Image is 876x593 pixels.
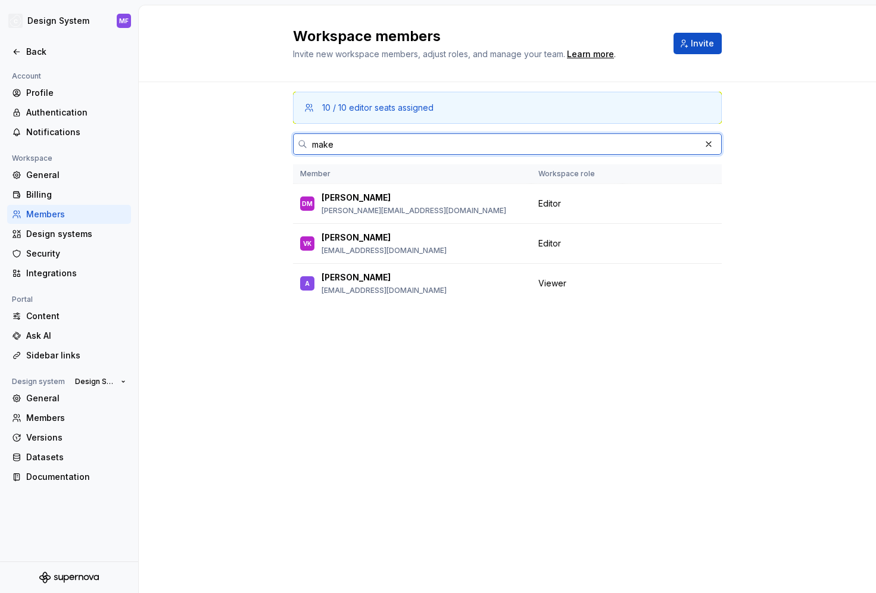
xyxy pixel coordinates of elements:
[567,48,614,60] a: Learn more
[538,238,561,249] span: Editor
[538,198,561,210] span: Editor
[7,448,131,467] a: Datasets
[7,69,46,83] div: Account
[293,164,531,184] th: Member
[7,374,70,389] div: Design system
[75,377,116,386] span: Design System
[305,277,310,289] div: A
[322,246,447,255] p: [EMAIL_ADDRESS][DOMAIN_NAME]
[26,126,126,138] div: Notifications
[119,16,129,26] div: MF
[7,123,131,142] a: Notifications
[293,27,659,46] h2: Workspace members
[39,572,99,583] svg: Supernova Logo
[26,451,126,463] div: Datasets
[2,8,136,34] button: Design SystemMF
[7,103,131,122] a: Authentication
[7,205,131,224] a: Members
[322,206,506,216] p: [PERSON_NAME][EMAIL_ADDRESS][DOMAIN_NAME]
[7,42,131,61] a: Back
[27,15,89,27] div: Design System
[26,208,126,220] div: Members
[7,151,57,166] div: Workspace
[26,330,126,342] div: Ask AI
[7,83,131,102] a: Profile
[302,198,313,210] div: DM
[565,50,616,59] span: .
[7,467,131,486] a: Documentation
[293,49,565,59] span: Invite new workspace members, adjust roles, and manage your team.
[322,102,434,114] div: 10 / 10 editor seats assigned
[303,238,311,249] div: VK
[26,169,126,181] div: General
[7,292,38,307] div: Portal
[26,392,126,404] div: General
[691,38,714,49] span: Invite
[26,87,126,99] div: Profile
[7,389,131,408] a: General
[322,192,391,204] p: [PERSON_NAME]
[26,248,126,260] div: Security
[26,46,126,58] div: Back
[26,412,126,424] div: Members
[7,264,131,283] a: Integrations
[7,326,131,345] a: Ask AI
[322,286,447,295] p: [EMAIL_ADDRESS][DOMAIN_NAME]
[7,408,131,427] a: Members
[7,346,131,365] a: Sidebar links
[7,166,131,185] a: General
[674,33,722,54] button: Invite
[538,277,566,289] span: Viewer
[322,232,391,244] p: [PERSON_NAME]
[531,164,622,184] th: Workspace role
[7,244,131,263] a: Security
[26,189,126,201] div: Billing
[26,349,126,361] div: Sidebar links
[26,107,126,118] div: Authentication
[8,14,23,28] img: f5634f2a-3c0d-4c0b-9dc3-3862a3e014c7.png
[7,428,131,447] a: Versions
[26,267,126,279] div: Integrations
[7,307,131,326] a: Content
[7,185,131,204] a: Billing
[7,224,131,244] a: Design systems
[307,133,700,155] input: Search in workspace members...
[26,228,126,240] div: Design systems
[322,271,391,283] p: [PERSON_NAME]
[26,432,126,444] div: Versions
[26,310,126,322] div: Content
[26,471,126,483] div: Documentation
